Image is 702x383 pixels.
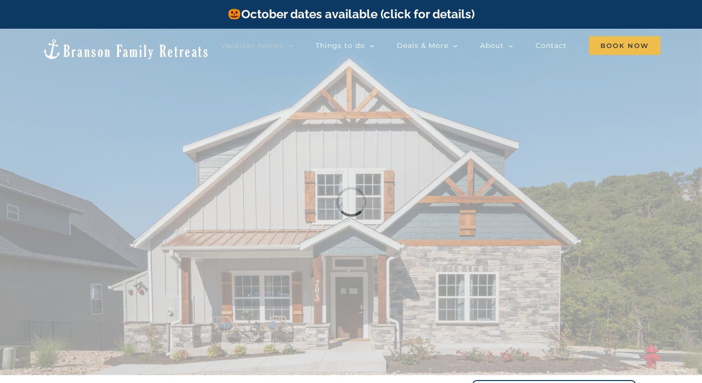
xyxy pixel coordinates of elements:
span: About [480,42,504,49]
a: Deals & More [397,36,458,55]
a: Contact [536,36,567,55]
span: Vacation homes [221,42,284,49]
a: Book Now [589,36,660,55]
img: Branson Family Retreats Logo [42,38,210,60]
a: Vacation homes [221,36,293,55]
span: Deals & More [397,42,448,49]
a: About [480,36,513,55]
span: Contact [536,42,567,49]
span: Things to do [316,42,365,49]
nav: Main Menu [221,36,660,55]
a: October dates available (click for details) [227,7,474,21]
img: 🎃 [228,7,240,19]
a: Things to do [316,36,375,55]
